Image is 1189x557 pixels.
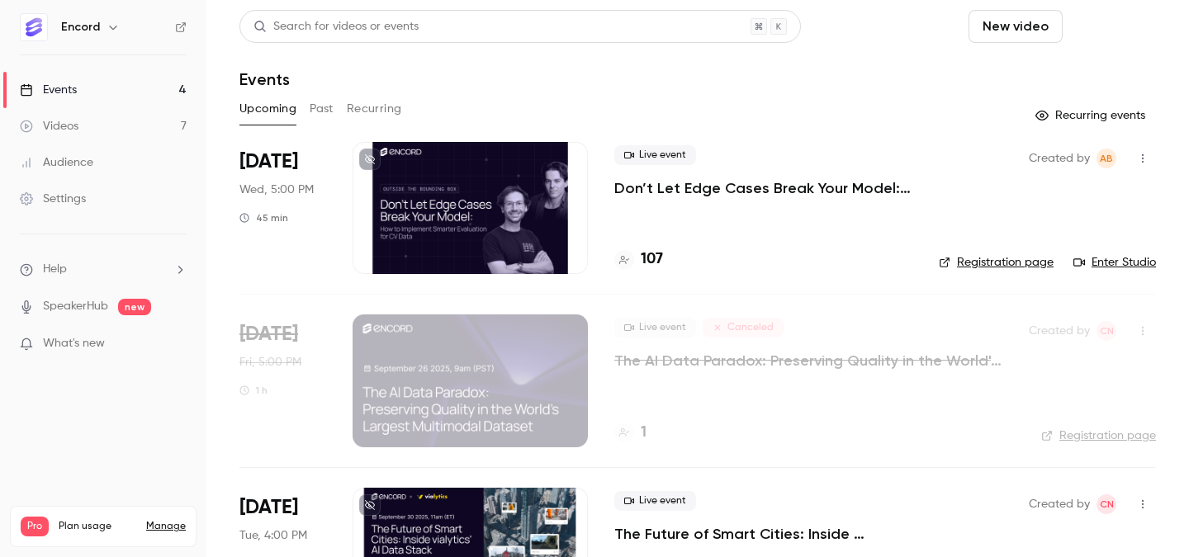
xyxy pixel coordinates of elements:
[1029,149,1090,168] span: Created by
[1097,149,1116,168] span: Annabel Benjamin
[43,335,105,352] span: What's new
[20,154,93,171] div: Audience
[61,19,100,35] h6: Encord
[614,524,912,544] a: The Future of Smart Cities: Inside vialytics' AI Data Stack
[239,354,301,371] span: Fri, 5:00 PM
[310,96,334,122] button: Past
[239,182,314,198] span: Wed, 5:00 PM
[1100,149,1113,168] span: AB
[1041,427,1156,444] a: Registration page
[614,351,1002,371] a: The AI Data Paradox: Preserving Quality in the World's Largest Multimodal Dataset
[1100,321,1114,341] span: CN
[43,261,67,278] span: Help
[167,337,187,352] iframe: Noticeable Trigger
[614,145,696,165] span: Live event
[239,384,268,397] div: 1 h
[614,178,912,198] a: Don’t Let Edge Cases Break Your Model: How to Implement Smarter Evaluation for CV Data
[59,520,136,533] span: Plan usage
[20,118,78,135] div: Videos
[239,69,290,89] h1: Events
[239,96,296,122] button: Upcoming
[239,494,298,521] span: [DATE]
[239,142,326,274] div: Sep 24 Wed, 5:00 PM (Europe/London)
[20,82,77,98] div: Events
[118,299,151,315] span: new
[1029,494,1090,514] span: Created by
[969,10,1063,43] button: New video
[146,520,186,533] a: Manage
[1029,321,1090,341] span: Created by
[614,491,696,511] span: Live event
[253,18,419,35] div: Search for videos or events
[614,248,663,271] a: 107
[20,191,86,207] div: Settings
[614,422,647,444] a: 1
[239,321,298,347] span: [DATE]
[614,318,696,338] span: Live event
[21,517,49,536] span: Pro
[641,422,647,444] h4: 1
[239,527,307,544] span: Tue, 4:00 PM
[1100,494,1114,514] span: CN
[1028,102,1156,129] button: Recurring events
[239,211,288,224] div: 45 min
[703,318,784,338] span: Canceled
[21,14,47,40] img: Encord
[43,298,108,315] a: SpeakerHub
[641,248,663,271] h4: 107
[239,149,298,175] span: [DATE]
[20,261,187,278] li: help-dropdown-opener
[1069,10,1156,43] button: Schedule
[1073,254,1156,271] a: Enter Studio
[939,254,1054,271] a: Registration page
[1097,321,1116,341] span: Chloe Noble
[347,96,402,122] button: Recurring
[239,314,326,446] div: Sep 26 Fri, 5:00 PM (Europe/London)
[1097,494,1116,514] span: Chloe Noble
